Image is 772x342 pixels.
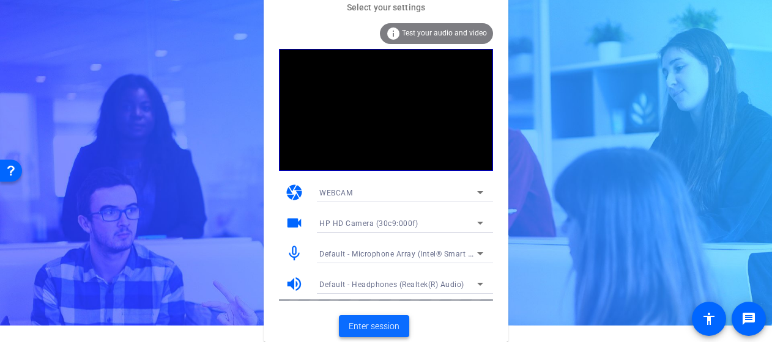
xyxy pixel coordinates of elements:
span: Test your audio and video [402,29,487,37]
span: WEBCAM [319,189,352,197]
mat-icon: camera [285,183,303,202]
button: Enter session [339,315,409,337]
mat-card-subtitle: Select your settings [264,1,508,14]
span: Enter session [349,320,399,333]
span: Default - Headphones (Realtek(R) Audio) [319,280,464,289]
mat-icon: volume_up [285,275,303,293]
mat-icon: info [386,26,401,41]
span: HP HD Camera (30c9:000f) [319,219,418,228]
mat-icon: message [741,311,756,326]
mat-icon: accessibility [702,311,716,326]
mat-icon: mic_none [285,244,303,263]
span: Default - Microphone Array (Intel® Smart Sound Technology (Intel® SST)) [319,249,582,258]
mat-icon: videocam [285,214,303,232]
